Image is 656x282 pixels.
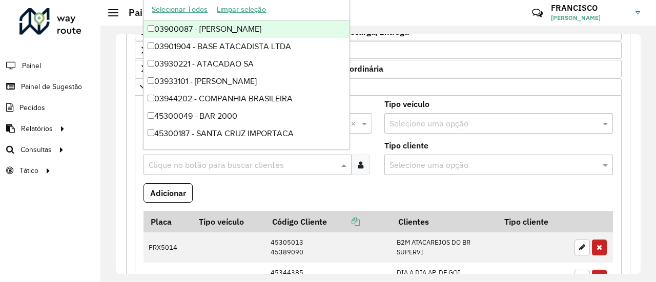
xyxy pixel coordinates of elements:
[147,2,212,17] button: Selecionar Todos
[551,3,628,13] h3: FRANCISCO
[265,211,392,232] th: Código Cliente
[327,216,360,227] a: Copiar
[551,13,628,23] span: [PERSON_NAME]
[118,7,275,18] h2: Painel de Sugestão - Criar registro
[143,55,350,73] div: 03930221 - ATACADAO SA
[143,107,350,125] div: 45300049 - BAR 2000
[192,211,265,232] th: Tipo veículo
[143,90,350,107] div: 03944202 - COMPANHIA BRASILEIRA
[19,102,45,113] span: Pedidos
[143,125,350,142] div: 45300187 - SANTA CRUZ IMPORTACA
[143,73,350,90] div: 03933101 - [PERSON_NAME]
[19,165,38,176] span: Tático
[391,211,497,232] th: Clientes
[351,117,359,129] span: Clear all
[22,60,41,71] span: Painel
[143,20,350,38] div: 03900087 - [PERSON_NAME]
[143,183,193,203] button: Adicionar
[143,232,192,263] td: PRX5014
[212,2,271,17] button: Limpar seleção
[135,78,622,96] a: Pre-Roteirização AS / Orientações
[265,232,392,263] td: 45305013 45389090
[391,232,497,263] td: B2M ATACAREJOS DO BR SUPERVI
[143,38,350,55] div: 03901904 - BASE ATACADISTA LTDA
[384,98,429,110] label: Tipo veículo
[384,139,428,151] label: Tipo cliente
[143,211,192,232] th: Placa
[20,144,52,155] span: Consultas
[21,123,53,134] span: Relatórios
[135,41,622,59] a: Rota Noturna/Vespertina
[143,142,350,160] div: 45300279 - VERDAO BAR
[526,2,548,24] a: Contato Rápido
[135,60,622,77] a: Orientações Rota Vespertina Janela de horário extraordinária
[497,211,569,232] th: Tipo cliente
[21,81,82,92] span: Painel de Sugestão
